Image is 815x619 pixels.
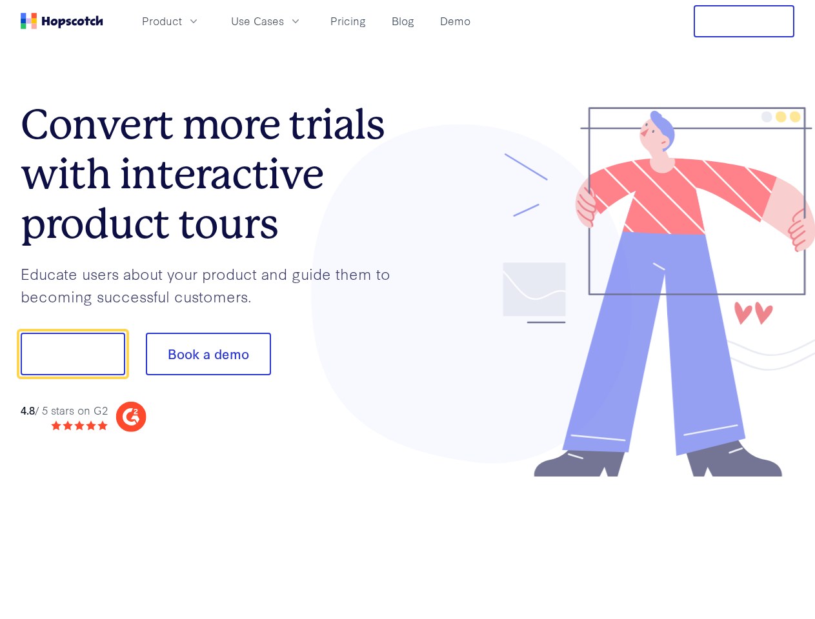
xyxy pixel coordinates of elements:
[21,262,408,307] p: Educate users about your product and guide them to becoming successful customers.
[146,333,271,375] button: Book a demo
[21,402,108,418] div: / 5 stars on G2
[435,10,476,32] a: Demo
[21,100,408,248] h1: Convert more trials with interactive product tours
[21,13,103,29] a: Home
[21,402,35,417] strong: 4.8
[134,10,208,32] button: Product
[142,13,182,29] span: Product
[223,10,310,32] button: Use Cases
[325,10,371,32] a: Pricing
[387,10,419,32] a: Blog
[21,333,125,375] button: Show me!
[694,5,794,37] button: Free Trial
[231,13,284,29] span: Use Cases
